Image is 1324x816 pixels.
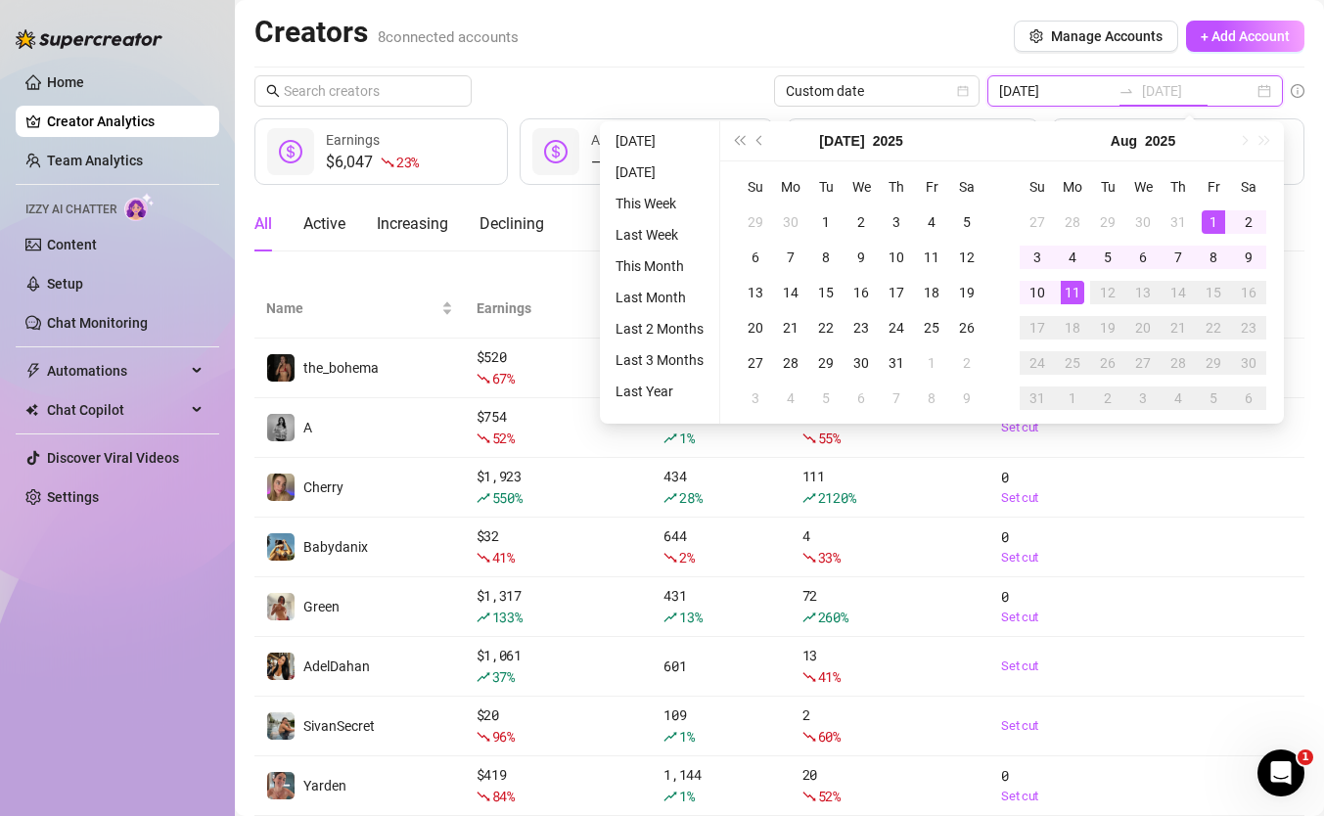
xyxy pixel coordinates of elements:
[1298,749,1313,765] span: 1
[844,169,879,204] th: We
[663,585,779,628] div: 431
[1201,28,1290,44] span: + Add Account
[1237,246,1260,269] div: 9
[1131,210,1155,234] div: 30
[744,210,767,234] div: 29
[1161,381,1196,416] td: 2025-09-04
[1237,210,1260,234] div: 2
[1096,351,1119,375] div: 26
[1111,121,1137,160] button: Choose a month
[591,129,712,151] div: Agency Revenue
[779,281,802,304] div: 14
[814,210,838,234] div: 1
[844,275,879,310] td: 2025-07-16
[1161,345,1196,381] td: 2025-08-28
[679,488,702,507] span: 28 %
[914,204,949,240] td: 2025-07-04
[1161,169,1196,204] th: Th
[47,237,97,252] a: Content
[1291,84,1304,98] span: info-circle
[1257,749,1304,796] iframe: Intercom live chat
[266,84,280,98] span: search
[544,140,568,163] span: dollar-circle
[1161,275,1196,310] td: 2025-08-14
[1020,310,1055,345] td: 2025-08-17
[773,240,808,275] td: 2025-07-07
[1096,210,1119,234] div: 29
[124,193,155,221] img: AI Chatter
[1202,246,1225,269] div: 8
[999,80,1111,102] input: Start date
[1061,210,1084,234] div: 28
[808,345,844,381] td: 2025-07-29
[1125,381,1161,416] td: 2025-09-03
[1055,345,1090,381] td: 2025-08-25
[477,372,490,385] span: fall
[802,525,978,568] div: 4
[808,310,844,345] td: 2025-07-22
[1202,351,1225,375] div: 29
[955,316,979,340] div: 26
[663,525,779,568] div: 644
[1061,281,1084,304] div: 11
[1096,281,1119,304] div: 12
[1166,386,1190,410] div: 4
[267,772,295,799] img: Yarden
[663,431,677,445] span: rise
[608,348,711,372] li: Last 3 Months
[1237,316,1260,340] div: 23
[818,488,856,507] span: 2120 %
[744,316,767,340] div: 20
[1125,204,1161,240] td: 2025-07-30
[492,429,515,447] span: 52 %
[1125,310,1161,345] td: 2025-08-20
[1096,386,1119,410] div: 2
[738,240,773,275] td: 2025-07-06
[814,386,838,410] div: 5
[1202,281,1225,304] div: 15
[738,310,773,345] td: 2025-07-20
[1001,467,1135,508] div: 0
[1001,488,1135,508] a: Set cut
[1026,210,1049,234] div: 27
[914,310,949,345] td: 2025-07-25
[1020,275,1055,310] td: 2025-08-10
[1055,381,1090,416] td: 2025-09-01
[879,275,914,310] td: 2025-07-17
[25,201,116,219] span: Izzy AI Chatter
[267,474,295,501] img: Cherry
[1020,204,1055,240] td: 2025-07-27
[779,386,802,410] div: 4
[378,28,519,46] span: 8 connected accounts
[477,406,640,449] div: $ 754
[1131,281,1155,304] div: 13
[779,210,802,234] div: 30
[1096,246,1119,269] div: 5
[608,160,711,184] li: [DATE]
[608,286,711,309] li: Last Month
[477,466,640,509] div: $ 1,923
[1119,83,1134,99] span: to
[885,210,908,234] div: 3
[663,551,677,565] span: fall
[326,151,419,174] div: $6,047
[1055,310,1090,345] td: 2025-08-18
[1029,29,1043,43] span: setting
[773,275,808,310] td: 2025-07-14
[1231,169,1266,204] th: Sa
[1090,204,1125,240] td: 2025-07-29
[663,491,677,505] span: rise
[254,279,465,339] th: Name
[819,121,864,160] button: Choose a month
[744,246,767,269] div: 6
[1237,386,1260,410] div: 6
[1125,169,1161,204] th: We
[47,315,148,331] a: Chat Monitoring
[477,297,624,319] span: Earnings
[802,466,978,509] div: 111
[885,281,908,304] div: 17
[1131,316,1155,340] div: 20
[1166,210,1190,234] div: 31
[1196,204,1231,240] td: 2025-08-01
[381,156,394,169] span: fall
